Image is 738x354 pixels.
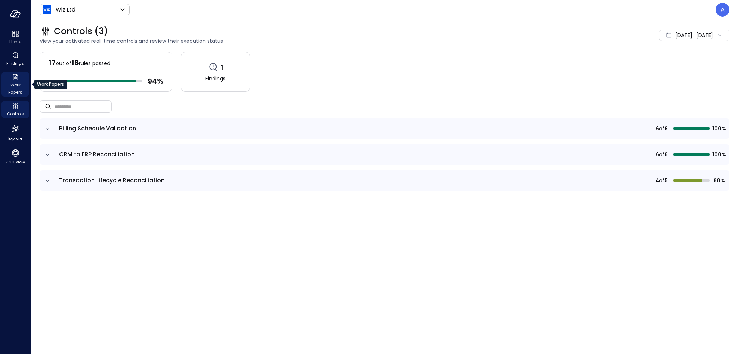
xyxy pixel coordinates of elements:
span: 1 [221,63,223,72]
span: Home [9,38,21,45]
span: 17 [49,58,56,68]
button: expand row [44,125,51,133]
span: 360 View [6,158,25,166]
span: 18 [71,58,79,68]
span: of [659,176,664,184]
p: Wiz Ltd [55,5,75,14]
span: of [659,125,664,133]
span: Explore [8,135,22,142]
div: Controls [1,101,29,118]
span: Controls [7,110,24,117]
span: [DATE] [675,31,692,39]
span: rules passed [79,60,110,67]
span: CRM to ERP Reconciliation [59,150,135,158]
span: 4 [655,176,659,184]
div: 360 View [1,147,29,166]
span: 6 [664,151,668,158]
span: Transaction Lifecycle Reconciliation [59,176,165,184]
div: Explore [1,122,29,143]
p: A [721,5,725,14]
span: 5 [664,176,668,184]
div: Work Papers [34,80,67,89]
span: View your activated real-time controls and review their execution status [40,37,530,45]
div: Findings [1,50,29,68]
span: 100% [712,151,725,158]
div: Home [1,29,29,46]
span: 80% [712,176,725,184]
span: Billing Schedule Validation [59,124,136,133]
span: 94 % [148,76,163,86]
a: 1Findings [181,52,250,92]
span: Findings [6,60,24,67]
span: Work Papers [4,81,26,96]
img: Icon [43,5,51,14]
span: Findings [205,75,226,82]
button: expand row [44,177,51,184]
div: Abel Zhao [716,3,729,17]
span: 100% [712,125,725,133]
span: 6 [656,151,659,158]
span: of [659,151,664,158]
span: Controls (3) [54,26,108,37]
span: 6 [656,125,659,133]
button: expand row [44,151,51,158]
div: Work Papers [1,72,29,97]
span: 6 [664,125,668,133]
span: out of [56,60,71,67]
